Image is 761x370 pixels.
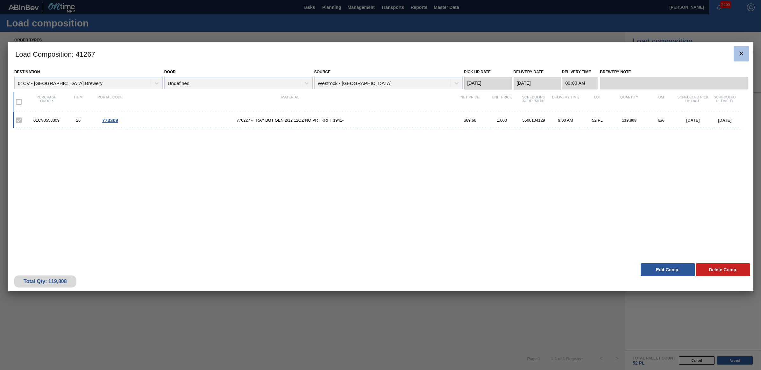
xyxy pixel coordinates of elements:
[581,95,613,109] div: Lot
[126,95,454,109] div: Material
[31,95,62,109] div: Purchase order
[518,95,550,109] div: Scheduling Agreement
[658,118,664,123] span: EA
[486,118,518,123] div: 1,000
[677,95,709,109] div: Scheduled Pick up Date
[696,263,750,276] button: Delete Comp.
[464,77,512,89] input: mm/dd/yyyy
[62,95,94,109] div: Item
[94,95,126,109] div: Portal code
[62,118,94,123] div: 26
[454,118,486,123] div: $89.66
[454,95,486,109] div: Net Price
[550,118,581,123] div: 9:00 AM
[19,279,72,284] div: Total Qty: 119,808
[550,95,581,109] div: Delivery Time
[14,70,40,74] label: Destination
[613,95,645,109] div: Quantity
[622,118,637,123] span: 119,808
[514,77,561,89] input: mm/dd/yyyy
[518,118,550,123] div: 5500104129
[686,118,700,123] span: [DATE]
[31,118,62,123] div: 01CV0558309
[464,70,491,74] label: Pick up Date
[581,118,613,123] div: 52 PL
[164,70,176,74] label: Door
[126,118,454,123] span: 770227 - TRAY BOT GEN 2/12 12OZ NO PRT KRFT 1941-
[641,263,695,276] button: Edit Comp.
[314,70,331,74] label: Source
[102,117,118,123] span: 773309
[645,95,677,109] div: UM
[718,118,731,123] span: [DATE]
[562,68,598,77] label: Delivery Time
[94,117,126,123] div: Go to Order
[709,95,741,109] div: Scheduled Delivery
[514,70,544,74] label: Delivery Date
[486,95,518,109] div: Unit Price
[600,68,748,77] label: Brewery Note
[8,42,753,66] h3: Load Composition : 41267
